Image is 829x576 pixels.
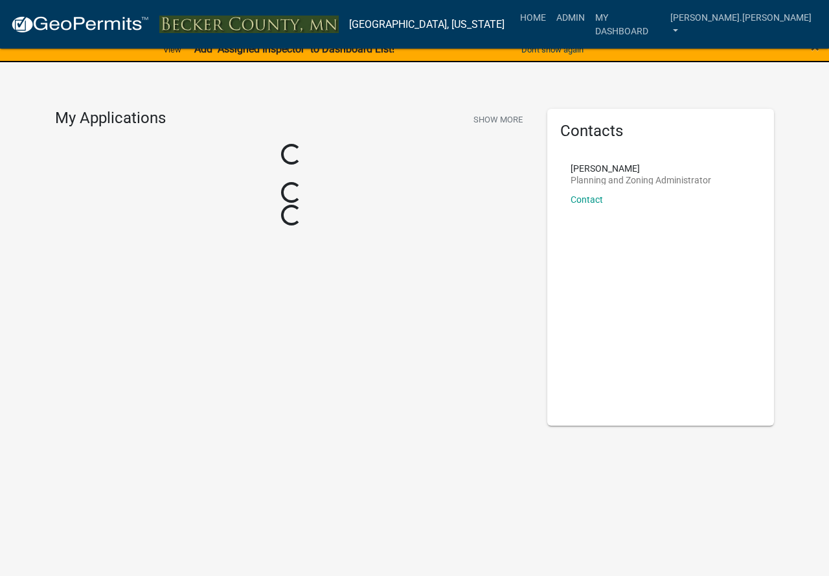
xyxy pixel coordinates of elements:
a: Home [515,5,551,30]
button: Show More [468,109,528,130]
a: [PERSON_NAME].[PERSON_NAME] [665,5,819,43]
h5: Contacts [560,122,761,141]
a: View [158,39,187,60]
button: Close [811,39,819,54]
p: Planning and Zoning Administrator [571,176,711,185]
strong: Add "Assigned Inspector" to Dashboard List! [194,43,394,55]
p: [PERSON_NAME] [571,164,711,173]
a: Contact [571,194,603,205]
a: My Dashboard [590,5,666,43]
img: Becker County, Minnesota [159,16,339,32]
a: Admin [551,5,590,30]
button: Don't show again [516,39,589,60]
h4: My Applications [55,109,166,128]
a: [GEOGRAPHIC_DATA], [US_STATE] [349,14,505,36]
